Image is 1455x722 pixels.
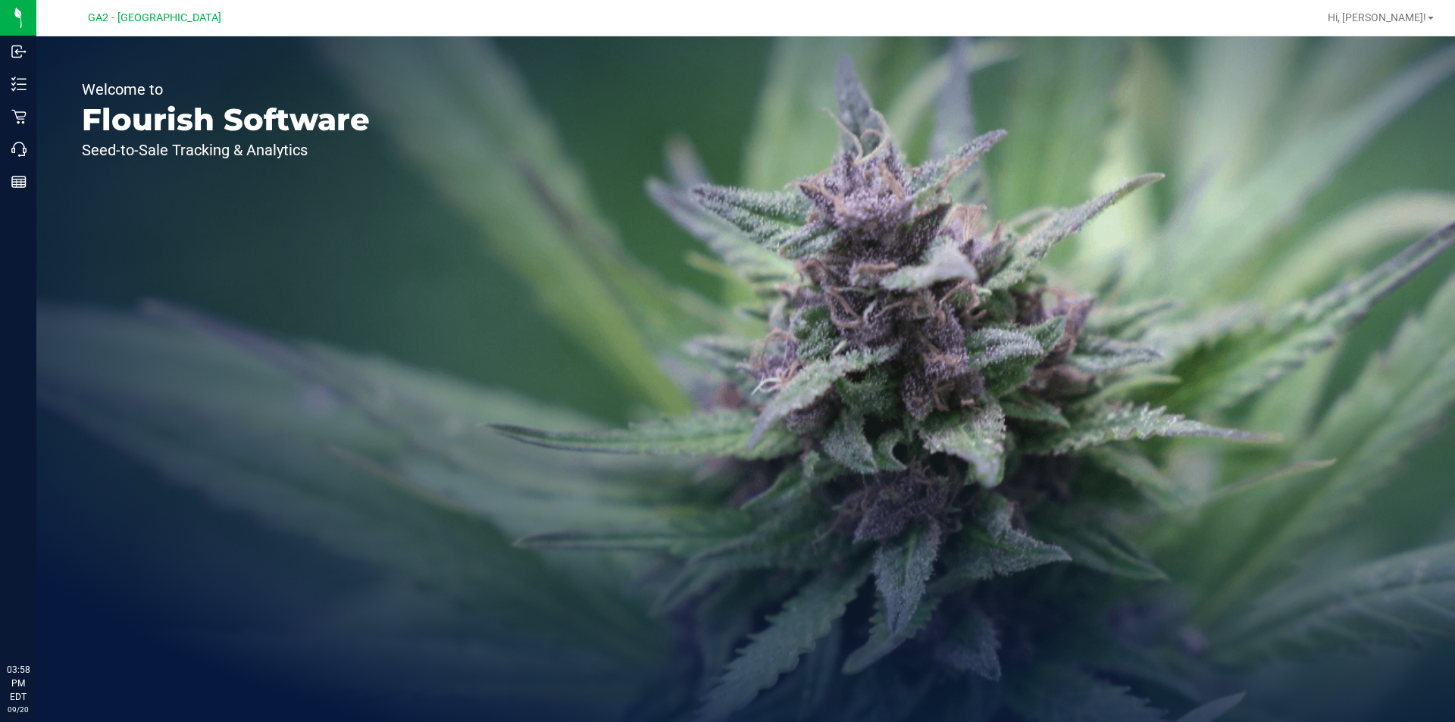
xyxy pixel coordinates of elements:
inline-svg: Call Center [11,142,27,157]
p: Welcome to [82,82,370,97]
inline-svg: Inbound [11,44,27,59]
p: Flourish Software [82,105,370,135]
inline-svg: Reports [11,174,27,189]
p: 03:58 PM EDT [7,663,30,704]
inline-svg: Inventory [11,77,27,92]
span: GA2 - [GEOGRAPHIC_DATA] [88,11,221,24]
span: Hi, [PERSON_NAME]! [1328,11,1426,23]
inline-svg: Retail [11,109,27,124]
p: Seed-to-Sale Tracking & Analytics [82,142,370,158]
iframe: Resource center [15,601,61,646]
p: 09/20 [7,704,30,715]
